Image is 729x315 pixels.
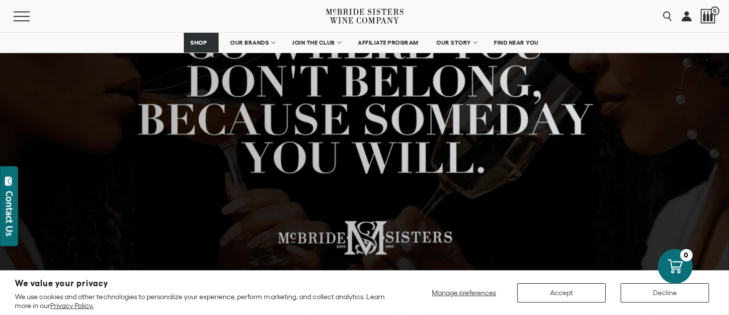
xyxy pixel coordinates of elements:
[680,249,693,261] div: 0
[488,33,546,53] a: FIND NEAR YOU
[224,33,281,53] a: OUR BRANDS
[286,33,347,53] a: JOIN THE CLUB
[494,39,539,46] span: FIND NEAR YOU
[13,11,49,21] button: Mobile Menu Trigger
[436,39,471,46] span: OUR STORY
[621,283,709,303] button: Decline
[230,39,269,46] span: OUR BRANDS
[430,33,483,53] a: OUR STORY
[426,283,502,303] button: Manage preferences
[432,289,496,297] span: Manage preferences
[711,6,720,15] span: 0
[184,33,219,53] a: SHOP
[292,39,335,46] span: JOIN THE CLUB
[517,283,606,303] button: Accept
[190,39,207,46] span: SHOP
[4,191,14,236] div: Contact Us
[358,39,419,46] span: AFFILIATE PROGRAM
[15,292,391,310] p: We use cookies and other technologies to personalize your experience, perform marketing, and coll...
[15,279,391,288] h2: We value your privacy
[50,302,93,310] a: Privacy Policy.
[352,33,425,53] a: AFFILIATE PROGRAM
